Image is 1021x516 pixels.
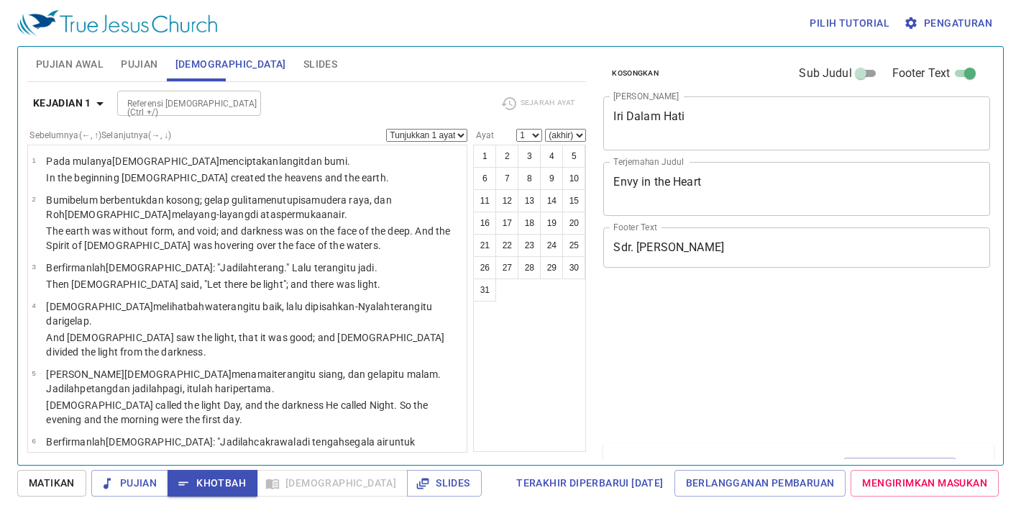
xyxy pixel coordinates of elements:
[901,10,998,37] button: Pengaturan
[303,55,337,73] span: Slides
[598,283,915,438] iframe: from-child
[32,156,35,164] span: 1
[281,209,347,220] wh5921: permukaan
[615,458,774,476] p: Daftar Khotbah ( 0 )
[344,209,347,220] wh4325: .
[495,145,518,168] button: 2
[799,65,851,82] span: Sub Judul
[473,234,496,257] button: 21
[603,65,667,82] button: Kosongkan
[495,234,518,257] button: 22
[46,301,432,327] wh430: melihat
[518,234,541,257] button: 23
[254,262,377,273] wh1961: terang
[219,155,350,167] wh430: menciptakan
[46,154,389,168] p: Pada mulanya
[279,155,350,167] wh1254: langit
[116,451,150,462] wh4325: dari
[134,451,151,462] wh996: air
[46,171,389,185] p: In the beginning [DEMOGRAPHIC_DATA] created the heavens and the earth.
[674,470,846,497] a: Berlangganan Pembaruan
[518,256,541,279] button: 28
[17,10,217,36] img: True Jesus Church
[103,474,157,492] span: Pujian
[46,367,462,396] p: [PERSON_NAME][DEMOGRAPHIC_DATA]
[46,330,462,359] p: And [DEMOGRAPHIC_DATA] saw the light, that it was good; and [DEMOGRAPHIC_DATA] divided the light ...
[32,437,35,445] span: 6
[106,262,377,273] wh559: [DEMOGRAPHIC_DATA]
[603,443,994,491] div: Daftar Khotbah(0)KosongkanTambah ke Daftar
[46,194,391,220] wh8414: dan kosong
[473,189,496,212] button: 11
[613,109,980,137] textarea: Iri Dalam Hati
[91,470,168,497] button: Pujian
[540,234,563,257] button: 24
[495,189,518,212] button: 12
[375,262,377,273] wh1961: .
[80,383,274,394] wh1961: petang
[46,436,415,462] wh430: : "Jadilah
[284,262,377,273] wh216: ." Lalu terang
[518,145,541,168] button: 3
[473,145,496,168] button: 1
[613,175,980,202] textarea: Envy in the Heart
[46,194,391,220] wh922: ; gelap gulita
[29,131,171,140] label: Sebelumnya (←, ↑) Selanjutnya (→, ↓)
[511,470,669,497] a: Terakhir Diperbarui [DATE]
[686,474,835,492] span: Berlangganan Pembaruan
[516,474,663,492] span: Terakhir Diperbarui [DATE]
[518,167,541,190] button: 8
[495,256,518,279] button: 27
[612,67,659,80] span: Kosongkan
[168,470,257,497] button: Khotbah
[122,95,233,112] input: Type Bible Reference
[32,369,35,377] span: 5
[333,209,347,220] wh6440: air
[46,194,391,220] wh776: belum berbentuk
[162,383,275,394] wh1961: pagi
[17,470,86,497] button: Matikan
[32,195,35,203] span: 2
[46,301,432,327] wh3588: terang
[32,263,35,271] span: 3
[46,224,462,253] p: The earth was without form, and void; and darkness was on the face of the deep. And the Spirit of...
[473,167,496,190] button: 6
[495,167,518,190] button: 7
[562,145,585,168] button: 5
[562,234,585,257] button: 25
[250,209,347,220] wh7363: di atas
[407,470,481,497] button: Slides
[562,212,585,235] button: 20
[495,212,518,235] button: 17
[843,458,956,476] button: Tambah ke Daftar
[473,212,496,235] button: 16
[518,189,541,212] button: 13
[540,189,563,212] button: 14
[29,474,75,492] span: Matikan
[89,315,92,327] wh2822: .
[540,256,563,279] button: 29
[562,189,585,212] button: 15
[112,155,350,167] wh7225: [DEMOGRAPHIC_DATA]
[562,256,585,279] button: 30
[851,470,999,497] a: Mengirimkan Masukan
[562,167,585,190] button: 10
[32,302,35,309] span: 4
[540,212,563,235] button: 19
[112,383,274,394] wh6153: dan jadilah
[46,368,441,394] wh430: menamai
[540,167,563,190] button: 9
[272,383,275,394] wh259: .
[418,474,470,492] span: Slides
[46,435,462,463] p: Berfirmanlah
[121,55,157,73] span: Pujian
[105,451,151,462] wh914: air
[344,262,377,273] wh216: itu jadi
[46,299,462,328] p: [DEMOGRAPHIC_DATA]
[46,261,380,275] p: Berfirmanlah
[473,256,496,279] button: 26
[304,155,349,167] wh8064: dan bumi
[183,383,275,394] wh1242: , itulah hari
[46,301,432,327] wh7200: bahwa
[172,209,347,220] wh430: melayang-layang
